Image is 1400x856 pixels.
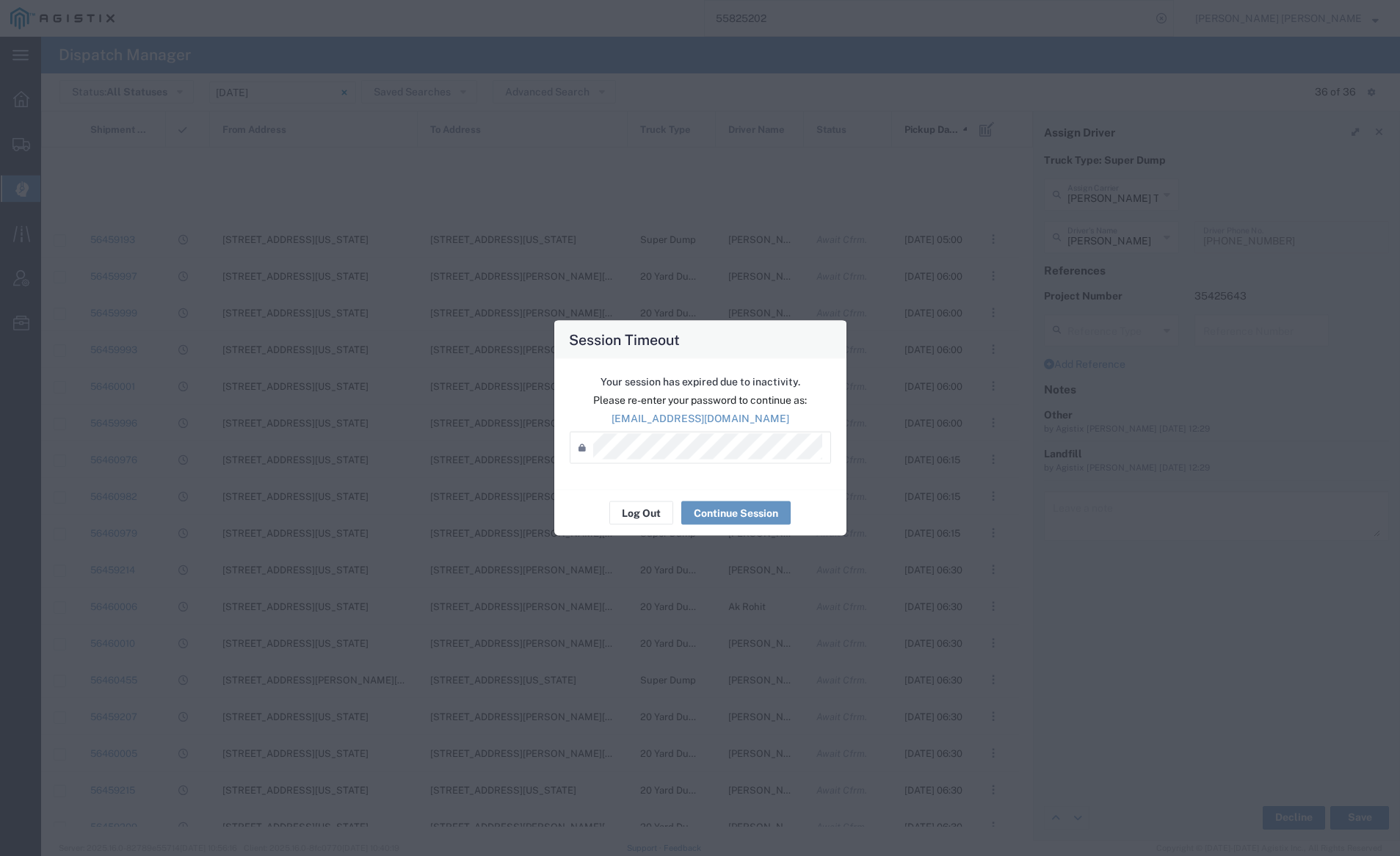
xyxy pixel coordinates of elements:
[681,501,791,525] button: Continue Session
[570,393,831,408] p: Please re-enter your password to continue as:
[570,411,831,427] p: [EMAIL_ADDRESS][DOMAIN_NAME]
[570,374,831,390] p: Your session has expired due to inactivity.
[609,501,673,525] button: Log Out
[569,329,680,350] h4: Session Timeout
